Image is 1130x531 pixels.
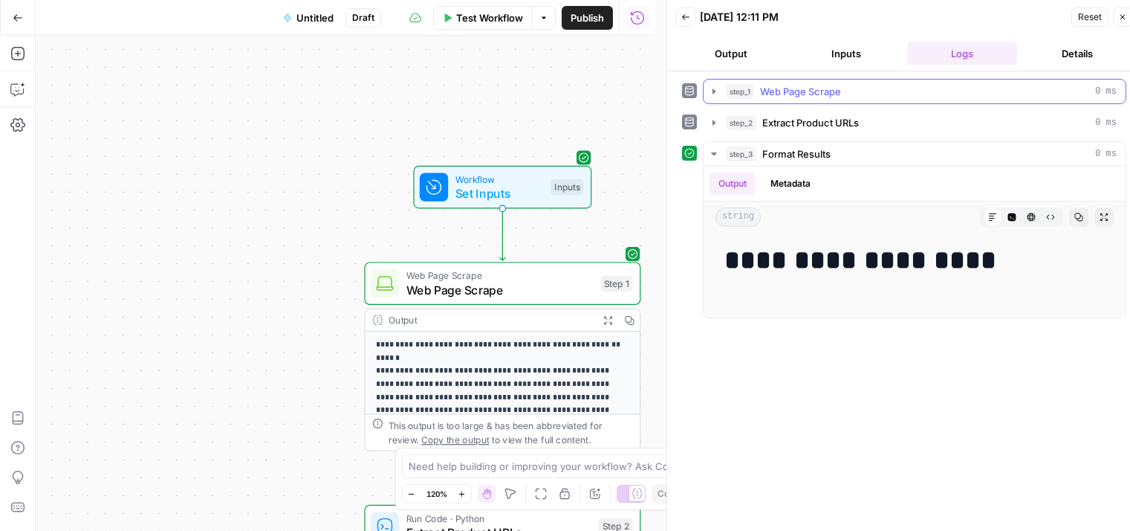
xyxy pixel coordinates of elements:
span: Copy [657,487,680,501]
button: Logs [907,42,1017,65]
span: 0 ms [1095,116,1117,129]
g: Edge from start to step_1 [500,208,505,260]
div: Step 1 [600,275,632,292]
button: Output [676,42,786,65]
button: 0 ms [704,142,1126,166]
button: 0 ms [704,111,1126,135]
span: step_2 [726,115,756,130]
div: 0 ms [704,167,1126,318]
button: Test Workflow [433,6,532,30]
span: step_3 [726,147,756,161]
span: string [715,207,761,227]
span: Draft [352,11,374,25]
button: Reset [1071,7,1108,27]
span: 0 ms [1095,147,1117,161]
span: Format Results [762,147,831,161]
span: Web Page Scrape [760,84,841,99]
button: Copy [652,484,686,503]
span: Web Page Scrape [406,281,594,299]
button: Untitled [274,6,342,30]
div: WorkflowSet InputsInputs [364,166,640,209]
span: Publish [571,10,604,25]
span: Copy the output [421,434,489,445]
span: Web Page Scrape [406,268,594,283]
div: Inputs [551,179,583,196]
span: Untitled [296,10,334,25]
span: 0 ms [1095,85,1117,98]
button: Metadata [762,173,819,195]
span: Run Code · Python [406,511,592,525]
span: Workflow [455,172,544,186]
span: Set Inputs [455,184,544,202]
button: Inputs [792,42,902,65]
span: step_1 [726,84,754,99]
button: 0 ms [704,80,1126,103]
div: Output [389,313,592,327]
button: Output [710,173,756,195]
span: 120% [426,488,447,500]
span: Extract Product URLs [762,115,859,130]
div: This output is too large & has been abbreviated for review. to view the full content. [389,418,633,446]
button: Publish [562,6,613,30]
span: Reset [1078,10,1102,24]
span: Test Workflow [456,10,523,25]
